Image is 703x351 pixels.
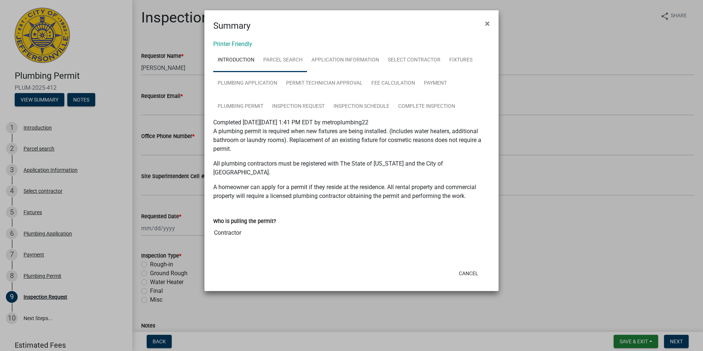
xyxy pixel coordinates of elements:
a: Payment [420,72,451,95]
span: × [485,18,490,29]
label: Who is pulling the permit? [213,219,276,224]
a: Application Information [307,49,383,72]
a: Inspection Schedule [329,95,394,118]
h4: Summary [213,19,250,32]
a: Permit Technician Approval [282,72,367,95]
a: Select contractor [383,49,445,72]
a: Plumbing Application [213,72,282,95]
a: Complete Inspection [394,95,460,118]
a: Introduction [213,49,259,72]
a: Parcel search [259,49,307,72]
span: Completed [DATE][DATE] 1:41 PM EDT by metroplumbing22 [213,119,368,126]
a: Fixtures [445,49,477,72]
a: Fee Calculation [367,72,420,95]
a: Printer Friendly [213,40,252,47]
button: Cancel [453,267,484,280]
a: Inspection Request [268,95,329,118]
a: Plumbing Permit [213,95,268,118]
button: Close [479,13,496,34]
p: A homeowner can apply for a permit if they reside at the residence. All rental property and comme... [213,183,490,201]
p: All plumbing contractors must be registered with The State of [US_STATE] and the City of [GEOGRAP... [213,159,490,177]
p: A plumbing permit is required when new fixtures are being installed. (Includes water heaters, add... [213,127,490,153]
